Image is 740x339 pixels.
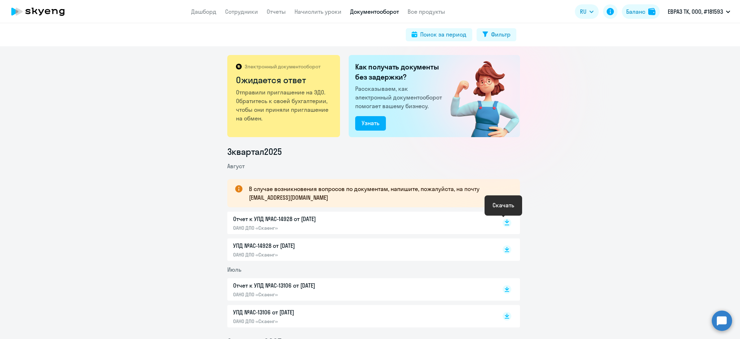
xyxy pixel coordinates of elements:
[191,8,216,15] a: Дашборд
[233,241,487,258] a: УПД №AC-14928 от [DATE]ОАНО ДПО «Скаенг»
[406,28,472,41] button: Поиск за период
[227,146,520,157] li: 3 квартал 2025
[355,62,445,82] h2: Как получать документы без задержки?
[491,30,511,39] div: Фильтр
[408,8,445,15] a: Все продукты
[420,30,466,39] div: Поиск за период
[233,308,385,317] p: УПД №AC-13106 от [DATE]
[233,281,487,298] a: Отчет к УПД №AC-13106 от [DATE]ОАНО ДПО «Скаенг»
[233,225,385,231] p: ОАНО ДПО «Скаенг»
[664,3,734,20] button: ЕВРАЗ ТК, ООО, #181593
[245,63,320,70] p: Электронный документооборот
[233,241,385,250] p: УПД №AC-14928 от [DATE]
[267,8,286,15] a: Отчеты
[477,28,516,41] button: Фильтр
[439,55,520,137] img: waiting_for_response
[233,215,385,223] p: Отчет к УПД №AC-14928 от [DATE]
[225,8,258,15] a: Сотрудники
[233,215,487,231] a: Отчет к УПД №AC-14928 от [DATE]ОАНО ДПО «Скаенг»
[233,281,385,290] p: Отчет к УПД №AC-13106 от [DATE]
[648,8,655,15] img: balance
[249,185,507,202] p: В случае возникновения вопросов по документам, напишите, пожалуйста, на почту [EMAIL_ADDRESS][DOM...
[492,201,514,209] div: Скачать
[233,308,487,325] a: УПД №AC-13106 от [DATE]ОАНО ДПО «Скаенг»
[294,8,341,15] a: Начислить уроки
[362,119,379,127] div: Узнать
[227,266,241,273] span: Июль
[622,4,660,19] button: Балансbalance
[236,74,332,86] h2: Ожидается ответ
[626,7,645,16] div: Баланс
[580,7,586,16] span: RU
[355,84,445,110] p: Рассказываем, как электронный документооборот помогает вашему бизнесу.
[233,291,385,298] p: ОАНО ДПО «Скаенг»
[575,4,599,19] button: RU
[350,8,399,15] a: Документооборот
[227,162,245,170] span: Август
[236,88,332,123] p: Отправили приглашение на ЭДО. Обратитесь к своей бухгалтерии, чтобы они приняли приглашение на об...
[233,318,385,325] p: ОАНО ДПО «Скаенг»
[668,7,723,16] p: ЕВРАЗ ТК, ООО, #181593
[233,251,385,258] p: ОАНО ДПО «Скаенг»
[355,116,386,131] button: Узнать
